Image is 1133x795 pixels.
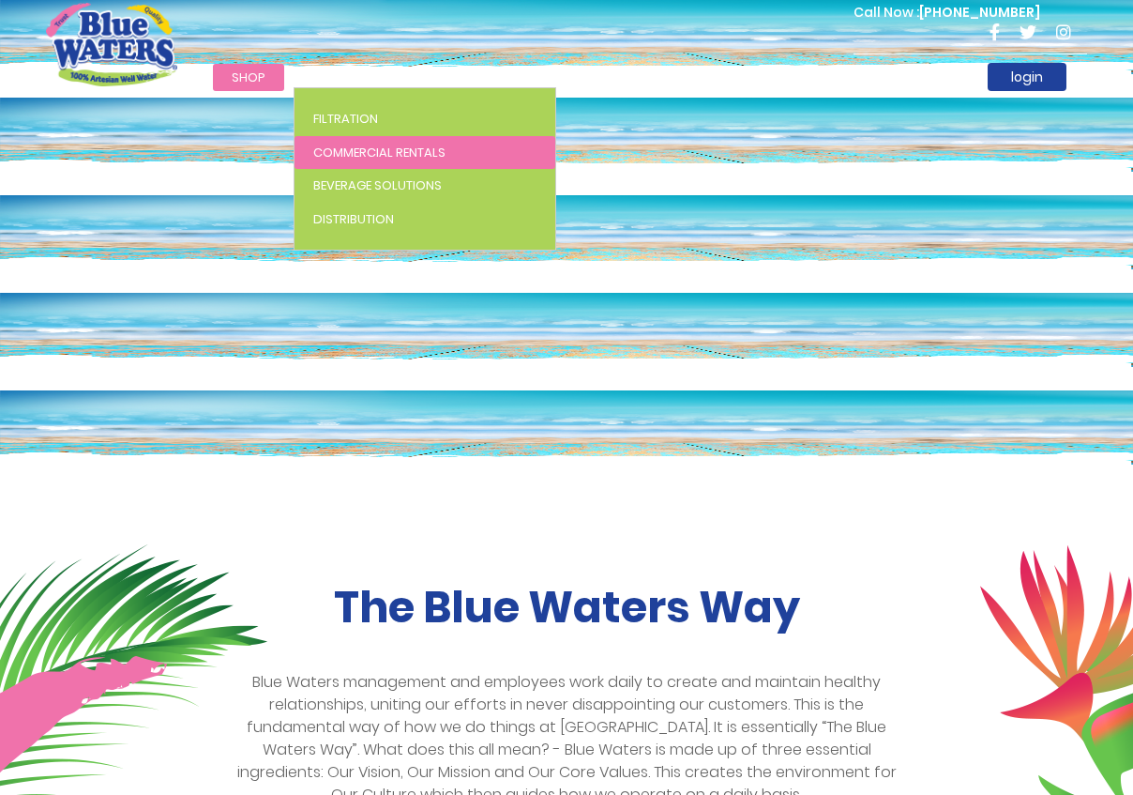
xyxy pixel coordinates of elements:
span: Distribution [313,210,394,228]
a: login [988,63,1066,91]
span: Shop [232,69,265,86]
a: careers [665,64,754,91]
span: Filtration [313,110,378,128]
a: support [754,64,847,91]
a: News [594,64,665,91]
span: Beverage Solutions [313,176,442,194]
span: Services [312,69,367,86]
span: Commercial Rentals [313,144,446,161]
a: about us [496,64,594,91]
a: store logo [46,3,177,85]
p: [PHONE_NUMBER] [854,3,1040,23]
span: Brands [414,69,462,86]
span: Call Now : [854,3,919,22]
h2: The Blue Waters Way [46,582,1087,634]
